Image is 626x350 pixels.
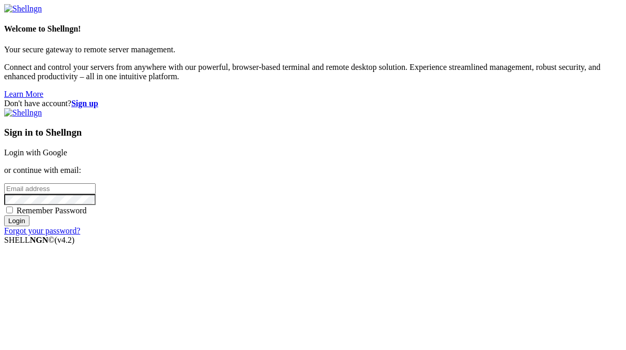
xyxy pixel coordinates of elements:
[4,90,43,98] a: Learn More
[17,206,87,215] span: Remember Password
[4,166,622,175] p: or continue with email:
[4,4,42,13] img: Shellngn
[4,45,622,54] p: Your secure gateway to remote server management.
[6,207,13,213] input: Remember Password
[4,236,74,244] span: SHELL ©
[4,215,29,226] input: Login
[4,63,622,81] p: Connect and control your servers from anywhere with our powerful, browser-based terminal and remo...
[4,24,622,34] h4: Welcome to Shellngn!
[4,226,80,235] a: Forgot your password?
[4,183,96,194] input: Email address
[4,148,67,157] a: Login with Google
[4,127,622,138] h3: Sign in to Shellngn
[30,236,49,244] b: NGN
[55,236,75,244] span: 4.2.0
[4,99,622,108] div: Don't have account?
[4,108,42,118] img: Shellngn
[71,99,98,108] a: Sign up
